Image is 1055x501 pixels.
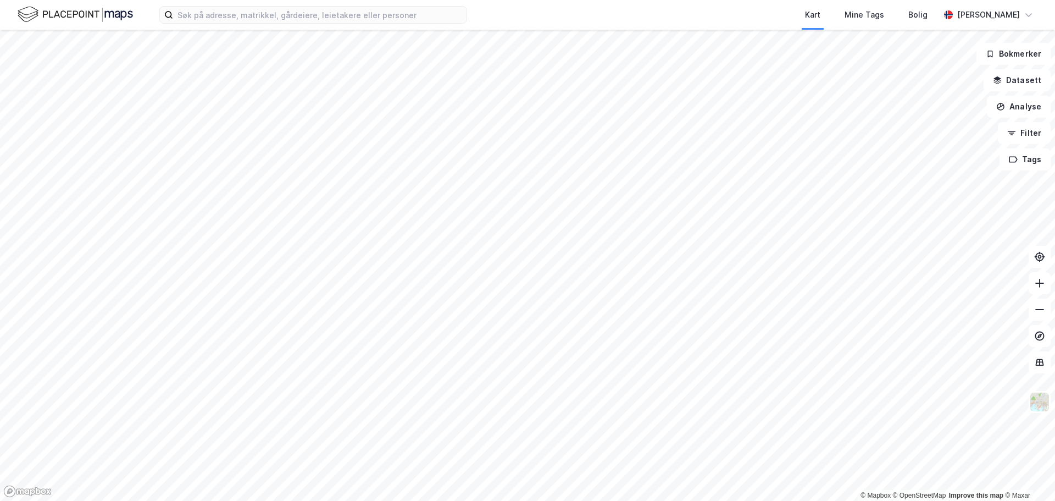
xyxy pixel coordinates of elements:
[1000,448,1055,501] div: Kontrollprogram for chat
[845,8,884,21] div: Mine Tags
[957,8,1020,21] div: [PERSON_NAME]
[173,7,467,23] input: Søk på adresse, matrikkel, gårdeiere, leietakere eller personer
[1029,392,1050,412] img: Z
[987,96,1051,118] button: Analyse
[1000,148,1051,170] button: Tags
[18,5,133,24] img: logo.f888ab2527a4732fd821a326f86c7f29.svg
[1000,448,1055,501] iframe: Chat Widget
[998,122,1051,144] button: Filter
[893,492,946,499] a: OpenStreetMap
[949,492,1003,499] a: Improve this map
[805,8,820,21] div: Kart
[908,8,928,21] div: Bolig
[984,69,1051,91] button: Datasett
[860,492,891,499] a: Mapbox
[976,43,1051,65] button: Bokmerker
[3,485,52,498] a: Mapbox homepage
